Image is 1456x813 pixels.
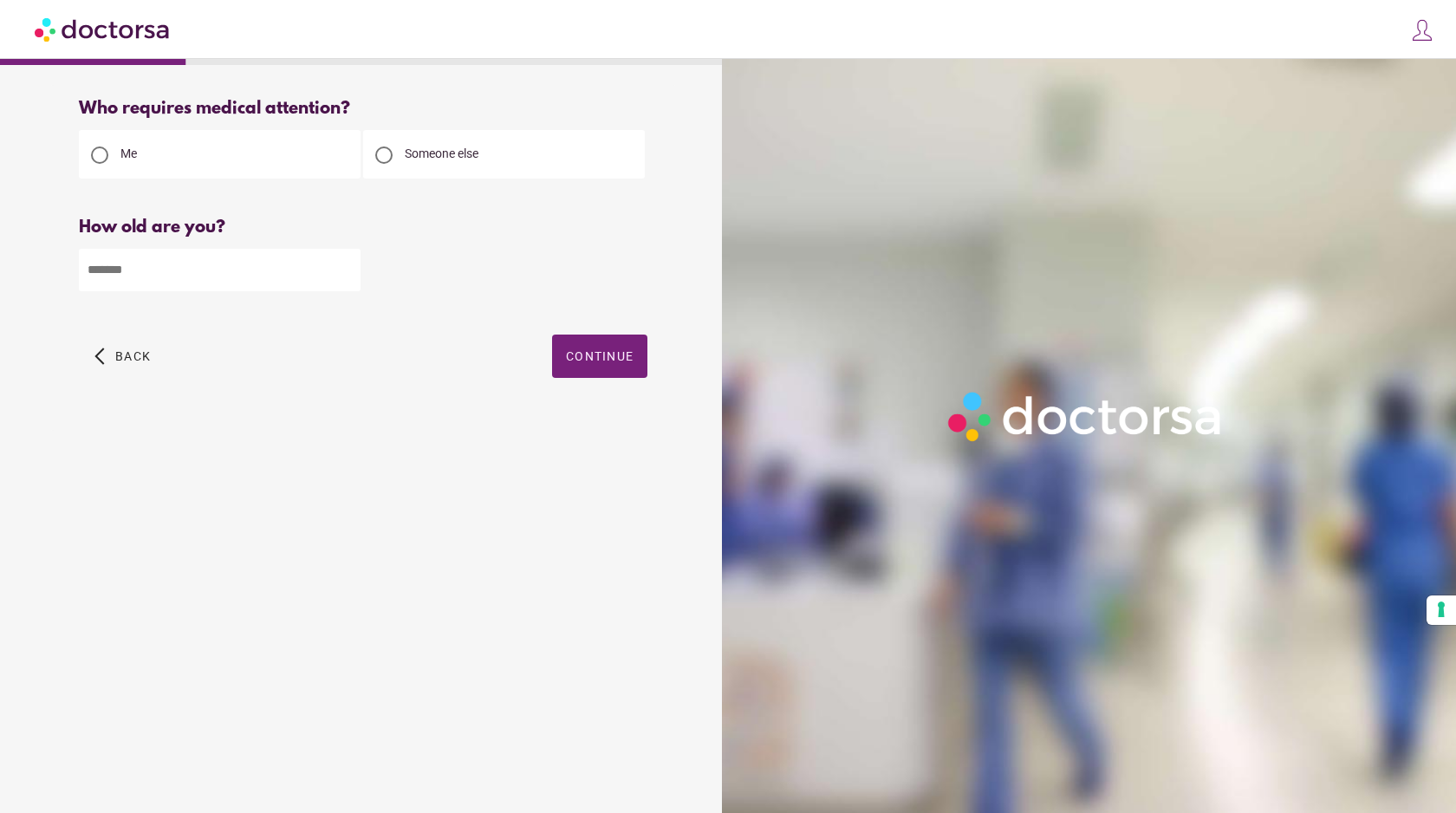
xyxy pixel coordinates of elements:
[79,218,647,237] div: How old are you?
[1410,18,1434,42] img: icons8-customer-100.png
[79,99,647,119] div: Who requires medical attention?
[35,10,172,49] img: Doctorsa.com
[940,384,1232,449] img: Logo-Doctorsa-trans-White-partial-flat.png
[1427,595,1456,625] button: Your consent preferences for tracking technologies
[120,146,137,160] span: Me
[405,146,478,160] span: Someone else
[552,335,647,378] button: Continue
[115,349,151,363] span: Back
[566,349,634,363] span: Continue
[88,335,158,378] button: arrow_back_ios Back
